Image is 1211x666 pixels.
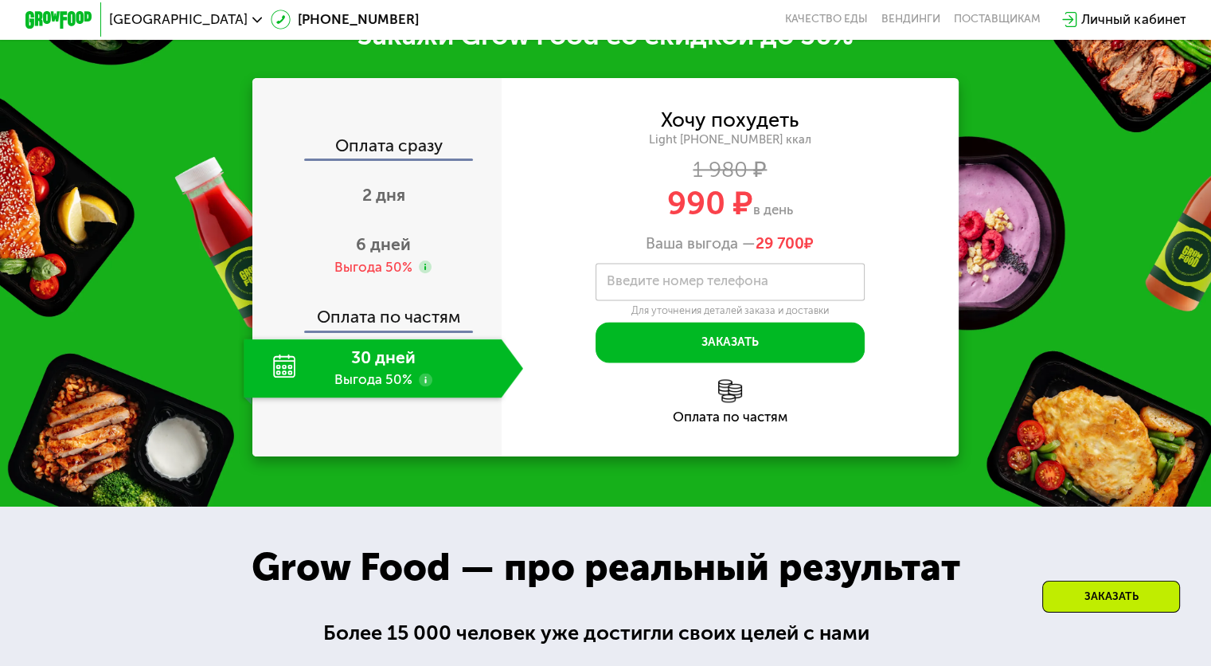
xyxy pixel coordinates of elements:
[607,276,768,286] label: Введите номер телефона
[323,617,889,648] div: Более 15 000 человек уже достигли своих целей с нами
[661,111,799,129] div: Хочу похудеть
[356,234,411,254] span: 6 дней
[224,539,987,596] div: Grow Food — про реальный результат
[1042,581,1180,613] div: Заказать
[502,160,959,178] div: 1 980 ₽
[502,410,959,424] div: Оплата по частям
[667,184,753,222] span: 990 ₽
[881,13,940,26] a: Вендинги
[334,258,412,276] div: Выгода 50%
[596,304,865,317] div: Для уточнения деталей заказа и доставки
[254,292,502,331] div: Оплата по частям
[756,234,814,253] span: ₽
[596,322,865,362] button: Заказать
[502,234,959,253] div: Ваша выгода —
[362,185,405,205] span: 2 дня
[271,10,419,29] a: [PHONE_NUMBER]
[1081,10,1186,29] div: Личный кабинет
[785,13,868,26] a: Качество еды
[756,234,804,253] span: 29 700
[718,379,742,403] img: l6xcnZfty9opOoJh.png
[109,13,248,26] span: [GEOGRAPHIC_DATA]
[254,137,502,159] div: Оплата сразу
[954,13,1041,26] div: поставщикам
[502,132,959,147] div: Light [PHONE_NUMBER] ккал
[753,202,793,217] span: в день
